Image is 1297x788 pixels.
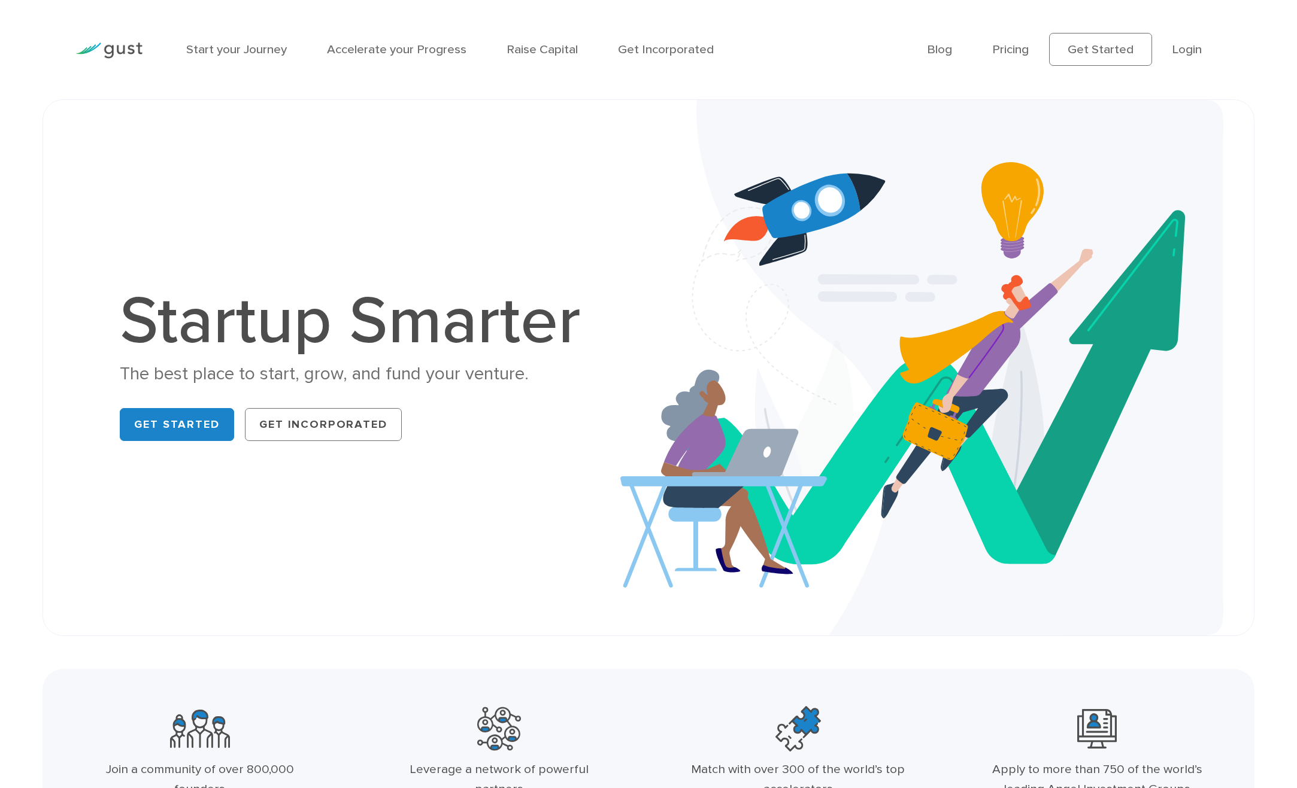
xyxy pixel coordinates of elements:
a: Get Started [1049,33,1152,66]
img: Top Accelerators [775,704,821,754]
img: Startup Smarter Hero [620,100,1223,635]
img: Powerful Partners [477,704,521,754]
a: Accelerate your Progress [327,42,466,57]
a: Raise Capital [507,42,578,57]
h1: Startup Smarter [120,289,596,355]
a: Get Incorporated [618,42,714,57]
img: Leading Angel Investment [1077,704,1117,754]
a: Get Started [120,408,234,441]
a: Login [1172,42,1202,57]
img: Community Founders [170,704,230,754]
a: Get Incorporated [245,408,402,441]
img: Gust Logo [75,42,143,59]
a: Start your Journey [186,42,287,57]
a: Pricing [992,42,1029,57]
a: Blog [927,42,952,57]
div: The best place to start, grow, and fund your venture. [120,362,596,386]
